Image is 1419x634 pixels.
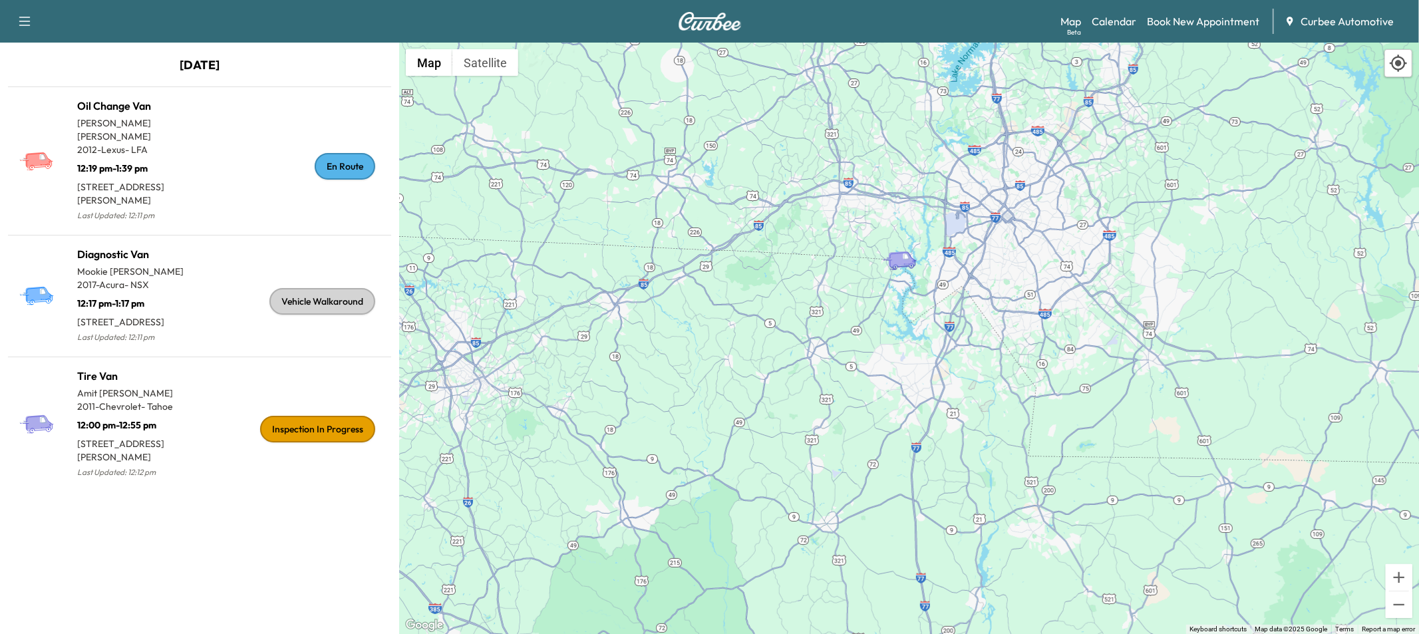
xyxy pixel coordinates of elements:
p: 2012 - Lexus - LFA [77,143,200,156]
div: En Route [315,153,375,180]
p: Last Updated: 12:12 pm [77,464,200,481]
p: [STREET_ADDRESS][PERSON_NAME] [77,175,200,207]
a: Open this area in Google Maps (opens a new window) [402,617,446,634]
button: Show street map [406,49,452,76]
div: Beta [1067,27,1081,37]
a: Book New Appointment [1147,13,1259,29]
h1: Oil Change Van [77,98,200,114]
p: 2017 - Acura - NSX [77,278,200,291]
img: Curbee Logo [678,12,742,31]
p: 2011 - Chevrolet - Tahoe [77,400,200,413]
a: Terms [1335,625,1354,633]
a: MapBeta [1060,13,1081,29]
p: Mookie [PERSON_NAME] [77,265,200,278]
p: Last Updated: 12:11 pm [77,329,200,346]
div: Inspection In Progress [260,416,375,442]
h1: Diagnostic Van [77,246,200,262]
p: 12:19 pm - 1:39 pm [77,156,200,175]
img: Google [402,617,446,634]
h1: Tire Van [77,368,200,384]
p: [PERSON_NAME] [PERSON_NAME] [77,116,200,143]
div: Vehicle Walkaround [269,288,375,315]
p: 12:00 pm - 12:55 pm [77,413,200,432]
p: Last Updated: 12:11 pm [77,207,200,224]
p: 12:17 pm - 1:17 pm [77,291,200,310]
button: Show satellite imagery [452,49,518,76]
a: Calendar [1092,13,1136,29]
gmp-advanced-marker: Tire Van [882,237,929,260]
p: [STREET_ADDRESS][PERSON_NAME] [77,432,200,464]
p: Amit [PERSON_NAME] [77,387,200,400]
button: Keyboard shortcuts [1189,625,1247,634]
p: [STREET_ADDRESS] [77,310,200,329]
button: Zoom in [1386,564,1412,591]
div: Recenter map [1384,49,1412,77]
span: Curbee Automotive [1301,13,1394,29]
span: Map data ©2025 Google [1255,625,1327,633]
a: Report a map error [1362,625,1415,633]
button: Zoom out [1386,591,1412,618]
